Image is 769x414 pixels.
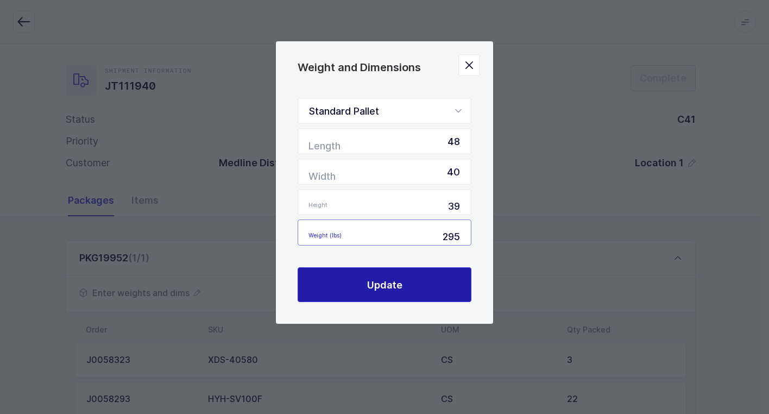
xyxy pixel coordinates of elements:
[298,267,471,302] button: Update
[298,219,471,246] input: Weight (lbs)
[367,278,402,292] span: Update
[298,189,471,215] input: Height
[298,159,471,185] input: Width
[458,54,480,76] button: Close
[276,41,493,324] div: Weight and Dimensions
[298,128,471,154] input: Length
[298,61,421,74] span: Weight and Dimensions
